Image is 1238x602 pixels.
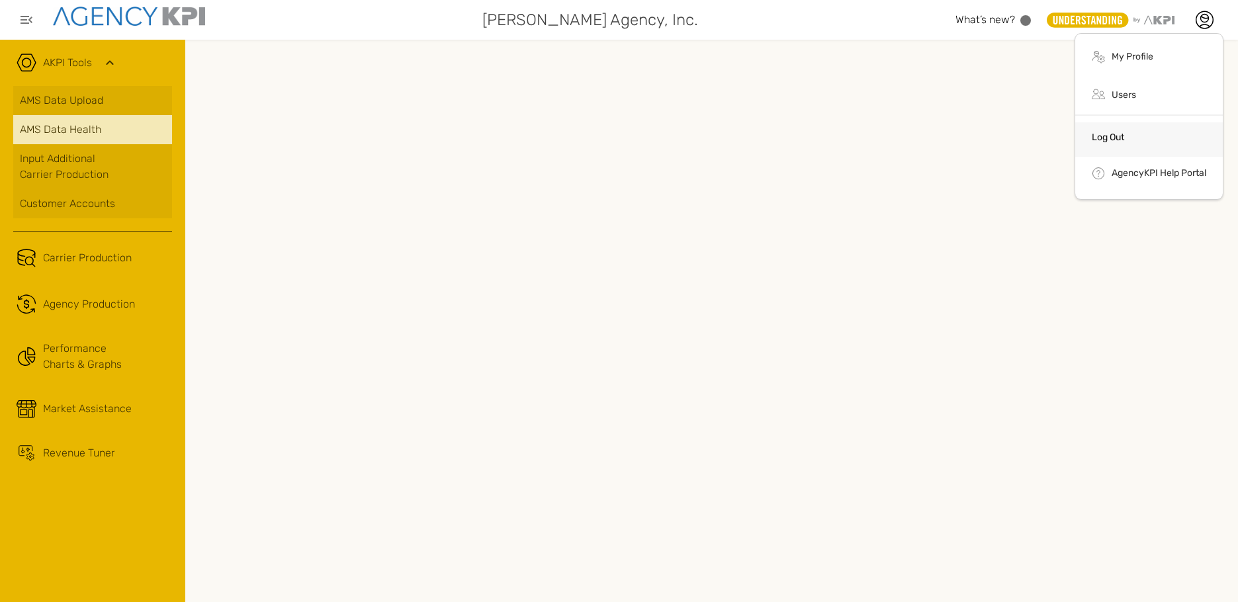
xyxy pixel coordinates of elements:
[482,8,698,32] span: [PERSON_NAME] Agency, Inc.
[43,401,132,417] div: Market Assistance
[20,122,101,138] span: AMS Data Health
[43,296,135,312] span: Agency Production
[13,189,172,218] a: Customer Accounts
[43,250,132,266] span: Carrier Production
[1112,89,1136,101] a: Users
[955,13,1015,26] span: What’s new?
[1092,132,1124,143] a: Log Out
[13,144,172,189] a: Input AdditionalCarrier Production
[1112,51,1153,62] a: My Profile
[13,115,172,144] a: AMS Data Health
[43,445,115,461] div: Revenue Tuner
[20,196,165,212] div: Customer Accounts
[53,7,205,26] img: agencykpi-logo-550x69-2d9e3fa8.png
[13,86,172,115] a: AMS Data Upload
[43,55,92,71] a: AKPI Tools
[1112,167,1206,179] a: AgencyKPI Help Portal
